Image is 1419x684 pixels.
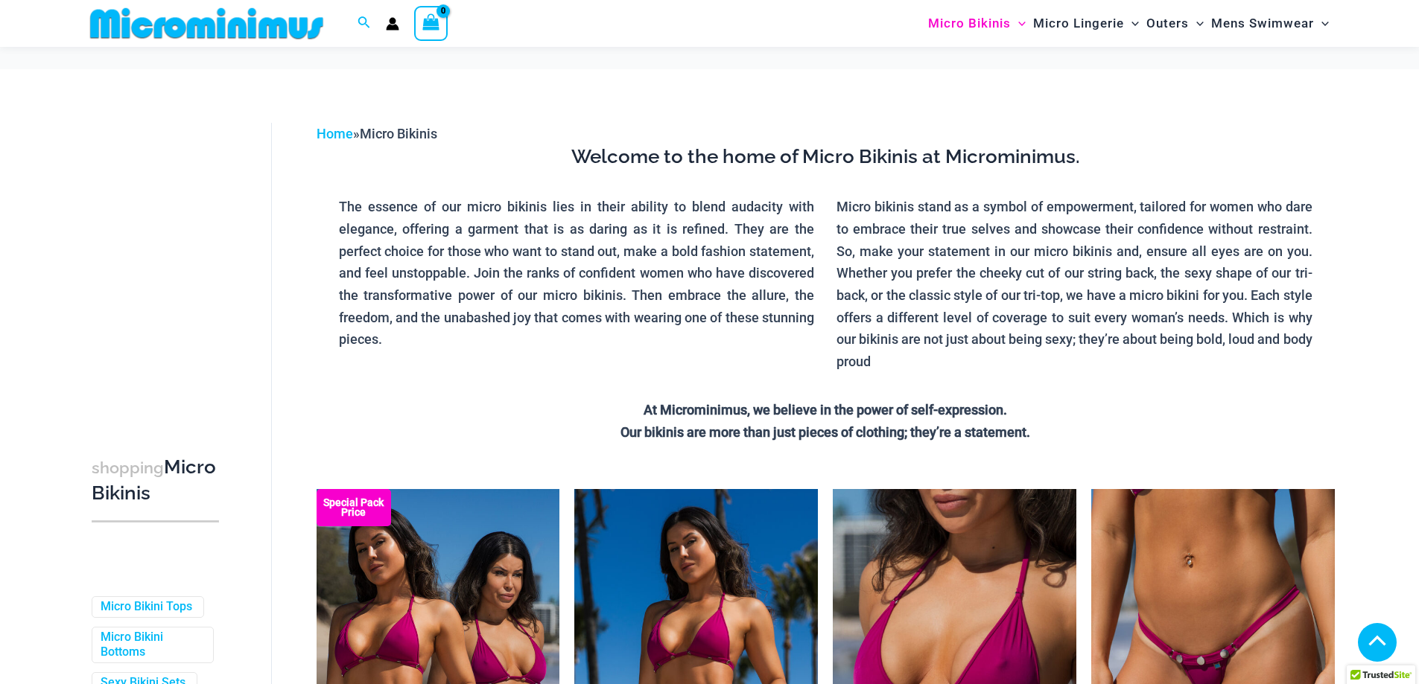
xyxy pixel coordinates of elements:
b: Special Pack Price [317,498,391,517]
span: Mens Swimwear [1211,4,1314,42]
img: MM SHOP LOGO FLAT [84,7,329,40]
span: Micro Bikinis [360,126,437,141]
a: Micro BikinisMenu ToggleMenu Toggle [924,4,1029,42]
span: Outers [1146,4,1189,42]
h3: Welcome to the home of Micro Bikinis at Microminimus. [328,144,1324,170]
a: Micro Bikini Tops [101,599,192,615]
span: Menu Toggle [1011,4,1026,42]
a: Search icon link [358,14,371,33]
a: Account icon link [386,17,399,31]
span: shopping [92,458,164,477]
strong: At Microminimus, we believe in the power of self-expression. [644,402,1007,418]
a: Mens SwimwearMenu ToggleMenu Toggle [1207,4,1333,42]
span: Micro Lingerie [1033,4,1124,42]
span: Menu Toggle [1189,4,1204,42]
a: Home [317,126,353,141]
span: » [317,126,437,141]
span: Menu Toggle [1124,4,1139,42]
a: Micro LingerieMenu ToggleMenu Toggle [1029,4,1143,42]
a: View Shopping Cart, empty [414,6,448,40]
span: Micro Bikinis [928,4,1011,42]
a: OutersMenu ToggleMenu Toggle [1143,4,1207,42]
strong: Our bikinis are more than just pieces of clothing; they’re a statement. [620,424,1030,440]
h3: Micro Bikinis [92,455,219,506]
p: The essence of our micro bikinis lies in their ability to blend audacity with elegance, offering ... [339,196,815,351]
p: Micro bikinis stand as a symbol of empowerment, tailored for women who dare to embrace their true... [837,196,1312,373]
span: Menu Toggle [1314,4,1329,42]
iframe: TrustedSite Certified [92,111,226,409]
a: Micro Bikini Bottoms [101,630,202,661]
nav: Site Navigation [922,2,1336,45]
